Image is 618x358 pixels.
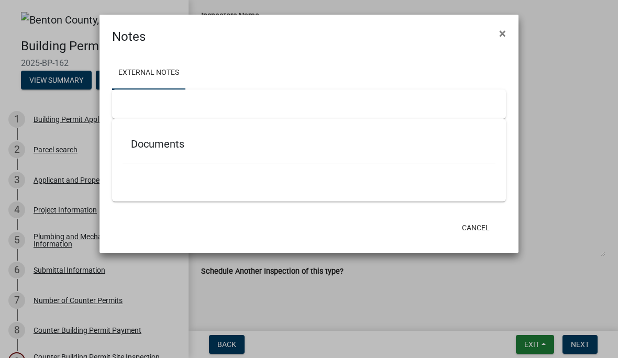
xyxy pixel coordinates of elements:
span: × [499,26,506,41]
button: Cancel [454,218,498,237]
a: External Notes [112,57,185,90]
button: Close [491,19,514,48]
h5: Documents [131,138,487,150]
h4: Notes [112,27,146,46]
